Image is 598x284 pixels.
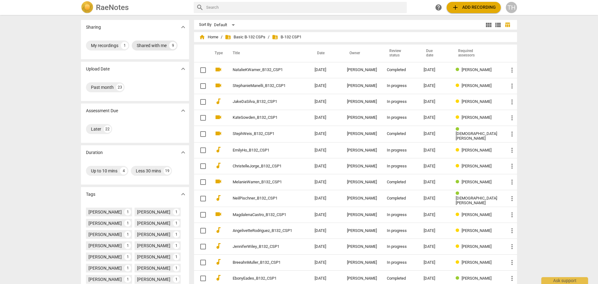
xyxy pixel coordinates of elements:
span: more_vert [508,82,516,90]
td: [DATE] [310,158,342,174]
div: In progress [387,99,414,104]
span: expand_more [179,65,187,73]
div: 1 [173,276,180,283]
span: table_chart [505,22,510,28]
div: [DATE] [424,180,446,185]
span: Review status: completed [456,276,462,281]
td: [DATE] [310,78,342,94]
div: 9 [169,42,177,49]
span: [PERSON_NAME] [462,164,491,168]
span: / [221,35,222,40]
div: [PERSON_NAME] [88,220,122,226]
a: JakeDaSilva_B132_CSP1 [233,99,292,104]
span: view_list [494,21,502,29]
a: EbonyEades_B132_CSP1 [233,276,292,281]
div: [DATE] [424,68,446,72]
div: Past month [91,84,114,90]
td: [DATE] [310,207,342,223]
span: Home [199,34,218,40]
div: Completed [387,68,414,72]
div: [PERSON_NAME] [347,196,377,201]
td: [DATE] [310,126,342,142]
th: Required assessors [451,45,503,62]
span: Review status: in progress [456,99,462,104]
div: In progress [387,115,414,120]
td: [DATE] [310,110,342,126]
div: 1 [173,231,180,238]
span: expand_more [179,107,187,114]
span: Basic B-132 CSPs [225,34,265,40]
div: 1 [124,209,131,215]
div: 1 [173,265,180,272]
span: more_vert [508,275,516,282]
div: In progress [387,213,414,217]
div: 1 [173,209,180,215]
div: [PERSON_NAME] [88,209,122,215]
span: audiotrack [215,274,222,282]
div: [PERSON_NAME] [347,148,377,153]
div: 1 [173,220,180,227]
th: Date [310,45,342,62]
div: 1 [124,220,131,227]
td: [DATE] [310,223,342,239]
th: Title [225,45,310,62]
div: [DATE] [424,260,446,265]
span: Review status: in progress [456,212,462,217]
span: audiotrack [215,226,222,234]
span: [PERSON_NAME] [462,276,491,281]
span: more_vert [508,98,516,106]
a: Help [433,2,444,13]
button: Show more [178,64,188,74]
a: KateSowden_B132_CSP1 [233,115,292,120]
div: [DATE] [424,99,446,104]
a: StephWeis_B132_CSP1 [233,132,292,136]
div: 4 [120,167,127,175]
a: LogoRaeNotes [81,1,189,14]
th: Type [210,45,225,62]
span: [DEMOGRAPHIC_DATA][PERSON_NAME] [456,196,497,205]
span: more_vert [508,211,516,219]
span: more_vert [508,227,516,234]
a: ChristelleJorge_B132_CSP1 [233,164,292,169]
span: expand_more [179,23,187,31]
span: videocam [215,210,222,218]
span: videocam [215,113,222,121]
div: Completed [387,276,414,281]
span: folder_shared [272,34,278,40]
a: AngelivetteRodriguez_B132_CSP1 [233,229,292,233]
span: [PERSON_NAME] [462,148,491,152]
th: Due date [419,45,451,62]
div: 1 [124,242,131,249]
div: [DATE] [424,213,446,217]
span: more_vert [508,178,516,186]
div: [PERSON_NAME] [137,243,170,249]
span: [PERSON_NAME] [462,115,491,120]
p: Assessment Due [86,108,118,114]
div: 1 [124,253,131,260]
div: [DATE] [424,244,446,249]
td: [DATE] [310,174,342,190]
div: In progress [387,164,414,169]
span: more_vert [508,259,516,266]
a: BreeahnMuller_B132_CSP1 [233,260,292,265]
span: view_module [485,21,492,29]
div: In progress [387,229,414,233]
p: Sharing [86,24,101,31]
button: Show more [178,106,188,115]
div: [DATE] [424,164,446,169]
div: In progress [387,244,414,249]
h2: RaeNotes [96,3,129,12]
span: Add recording [452,4,496,11]
div: [PERSON_NAME] [347,115,377,120]
div: [DATE] [424,132,446,136]
div: 1 [173,242,180,249]
a: JenniferWiley_B132_CSP1 [233,244,292,249]
span: audiotrack [215,98,222,105]
a: NeilPischner_B132_CSP1 [233,196,292,201]
div: [PERSON_NAME] [137,209,170,215]
div: In progress [387,260,414,265]
div: [PERSON_NAME] [137,220,170,226]
span: folder_shared [225,34,231,40]
div: Completed [387,180,414,185]
span: B-132 CSP1 [272,34,301,40]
